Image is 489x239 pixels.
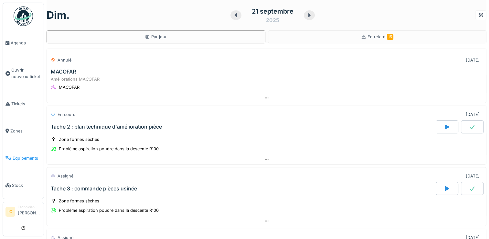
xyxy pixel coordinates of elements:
[3,57,44,90] a: Ouvrir nouveau ticket
[367,34,393,39] span: En retard
[18,205,41,210] div: Technicien
[14,6,33,26] img: Badge_color-CXgf-gQk.svg
[466,57,480,63] div: [DATE]
[266,16,279,24] div: 2025
[3,29,44,57] a: Agenda
[145,34,167,40] div: Par jour
[13,155,41,161] span: Équipements
[47,9,70,21] h1: dim.
[51,124,162,130] div: Tache 2 : plan technique d'amélioration pièce
[12,182,41,188] span: Stock
[3,144,44,172] a: Équipements
[3,117,44,144] a: Zones
[11,101,41,107] span: Tickets
[58,111,75,118] div: En cours
[466,173,480,179] div: [DATE]
[59,198,99,204] div: Zone formes sèches
[59,207,159,213] div: Problème aspiration poudre dans la descente R100
[59,136,99,142] div: Zone formes sèches
[59,146,159,152] div: Problème aspiration poudre dans la descente R100
[51,69,76,75] div: MACOFAR
[3,90,44,117] a: Tickets
[466,111,480,118] div: [DATE]
[59,84,80,90] div: MACOFAR
[387,34,393,40] span: 15
[5,207,15,217] li: IC
[51,186,137,192] div: Tache 3 : commande pièces usinée
[58,173,73,179] div: Assigné
[11,40,41,46] span: Agenda
[3,172,44,199] a: Stock
[11,67,41,79] span: Ouvrir nouveau ticket
[18,205,41,219] li: [PERSON_NAME]
[252,6,293,16] div: 21 septembre
[58,57,71,63] div: Annulé
[51,76,482,82] div: Améliorations MACOFAR
[5,205,41,220] a: IC Technicien[PERSON_NAME]
[10,128,41,134] span: Zones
